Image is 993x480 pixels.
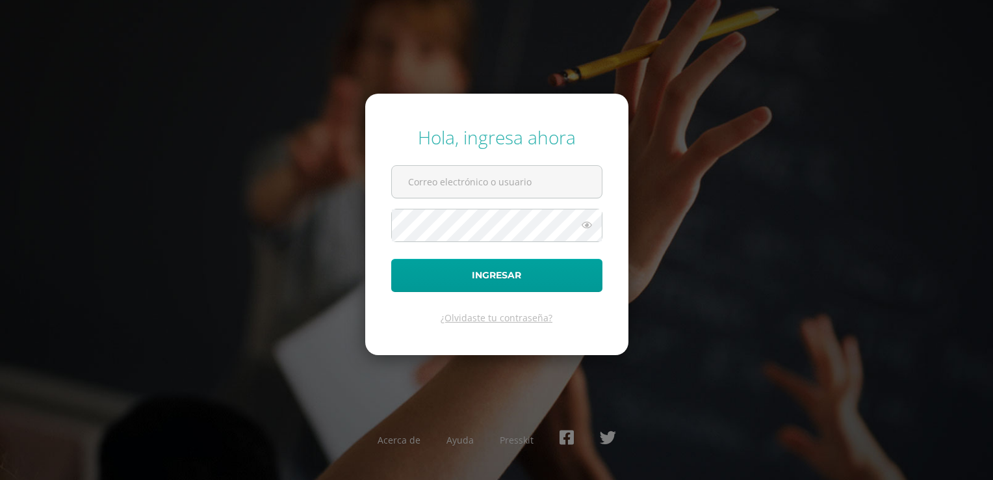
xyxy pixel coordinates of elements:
a: Acerca de [378,434,420,446]
input: Correo electrónico o usuario [392,166,602,198]
a: ¿Olvidaste tu contraseña? [441,312,552,324]
a: Presskit [500,434,534,446]
div: Hola, ingresa ahora [391,125,602,150]
button: Ingresar [391,259,602,292]
a: Ayuda [446,434,474,446]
